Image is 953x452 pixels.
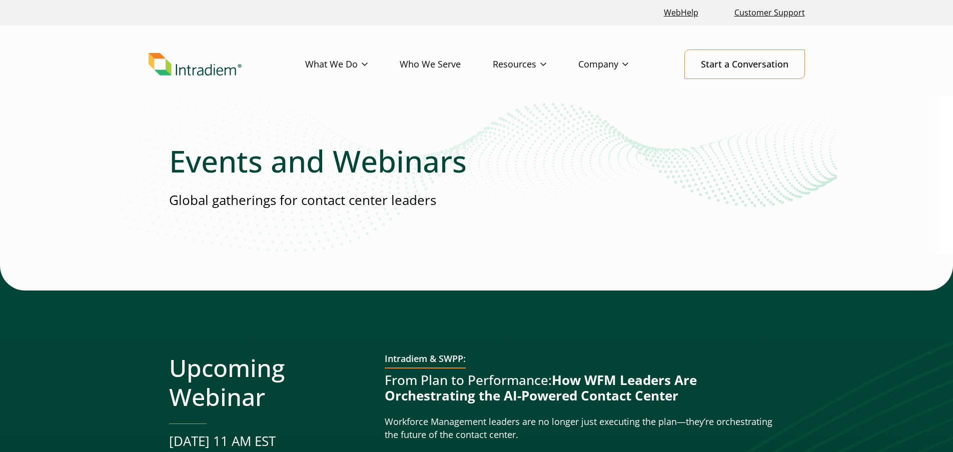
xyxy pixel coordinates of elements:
strong: How WFM Leaders Are Orchestrating the AI-Powered Contact Center [385,371,697,404]
h3: Intradiem & SWPP: [385,353,466,368]
h2: Upcoming Webinar [169,353,369,411]
a: Company [578,50,660,79]
p: Workforce Management leaders are no longer just executing the plan—they’re orchestrating the futu... [385,415,784,441]
a: Customer Support [730,2,809,23]
p: Global gatherings for contact center leaders [169,191,784,209]
a: Who We Serve [400,50,493,79]
p: [DATE] 11 AM EST [169,432,369,450]
a: Link opens in a new window [660,2,702,23]
h3: From Plan to Performance: [385,372,784,403]
a: What We Do [305,50,400,79]
h1: Events and Webinars [169,143,784,179]
a: Link to homepage of Intradiem [149,53,305,76]
a: Start a Conversation [684,49,805,79]
img: Intradiem [149,53,242,76]
a: Resources [493,50,578,79]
